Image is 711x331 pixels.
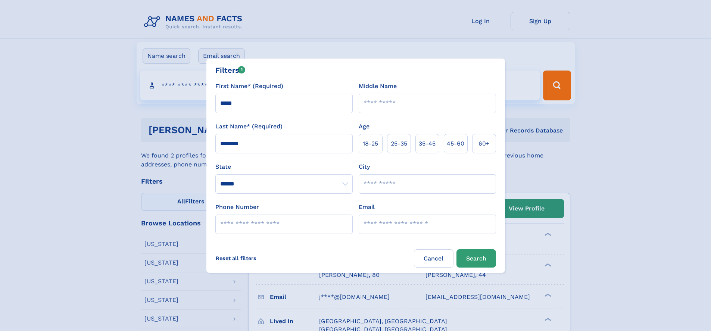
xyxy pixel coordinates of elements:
label: Cancel [414,249,453,268]
label: First Name* (Required) [215,82,283,91]
label: Email [359,203,375,212]
label: Age [359,122,369,131]
span: 25‑35 [391,139,407,148]
label: Reset all filters [211,249,261,267]
span: 35‑45 [419,139,436,148]
label: Last Name* (Required) [215,122,283,131]
span: 60+ [478,139,490,148]
label: State [215,162,353,171]
div: Filters [215,65,246,76]
label: Phone Number [215,203,259,212]
span: 45‑60 [447,139,464,148]
label: City [359,162,370,171]
span: 18‑25 [363,139,378,148]
button: Search [456,249,496,268]
label: Middle Name [359,82,397,91]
